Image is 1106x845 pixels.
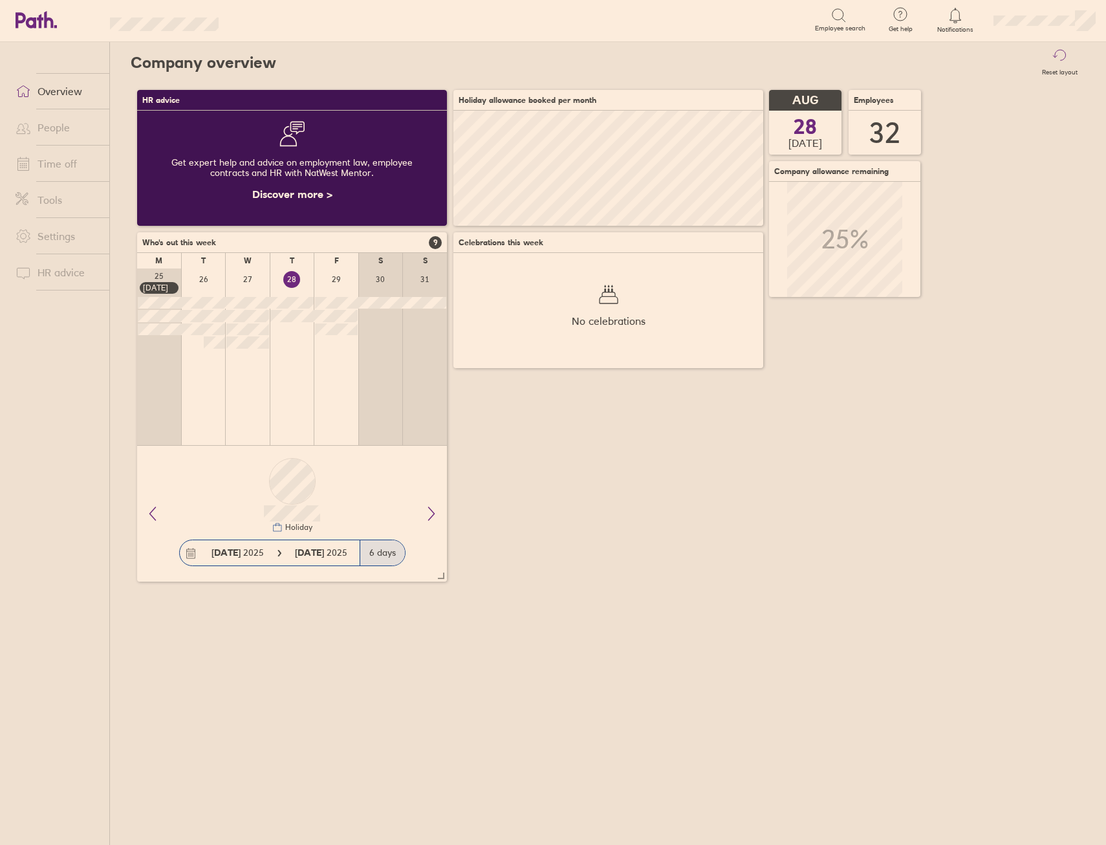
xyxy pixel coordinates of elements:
span: 28 [794,116,817,137]
a: HR advice [5,259,109,285]
a: Tools [5,187,109,213]
div: Search [254,14,287,25]
span: Get help [880,25,922,33]
h2: Company overview [131,42,276,83]
div: 32 [869,116,900,149]
div: T [290,256,294,265]
div: W [244,256,252,265]
strong: [DATE] [295,547,327,558]
span: Celebrations this week [459,238,543,247]
span: Notifications [935,26,977,34]
span: Company allowance remaining [774,167,889,176]
div: M [155,256,162,265]
span: 2025 [295,547,347,558]
span: No celebrations [572,315,645,327]
label: Reset layout [1034,65,1085,76]
span: Employee search [815,25,865,32]
div: Holiday [283,523,312,532]
a: Settings [5,223,109,249]
div: 6 days [360,540,405,565]
a: Notifications [935,6,977,34]
div: T [201,256,206,265]
a: Discover more > [252,188,332,201]
span: AUG [792,94,818,107]
span: 9 [429,236,442,249]
span: HR advice [142,96,180,105]
span: Employees [854,96,894,105]
div: [DATE] [143,283,175,292]
div: Get expert help and advice on employment law, employee contracts and HR with NatWest Mentor. [147,147,437,188]
button: Reset layout [1034,42,1085,83]
div: F [334,256,339,265]
div: S [378,256,383,265]
span: [DATE] [788,137,822,149]
span: Holiday allowance booked per month [459,96,596,105]
a: People [5,115,109,140]
span: Who's out this week [142,238,216,247]
strong: [DATE] [211,547,241,558]
a: Time off [5,151,109,177]
a: Overview [5,78,109,104]
span: 2025 [211,547,264,558]
div: S [423,256,428,265]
